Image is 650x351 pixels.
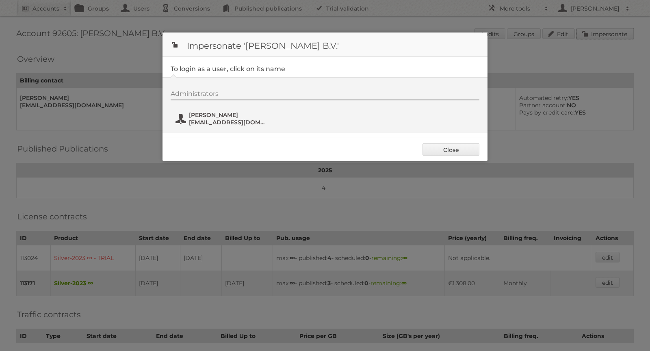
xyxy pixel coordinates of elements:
[422,143,479,156] a: Close
[189,119,268,126] span: [EMAIL_ADDRESS][DOMAIN_NAME]
[171,90,479,100] div: Administrators
[189,111,268,119] span: [PERSON_NAME]
[175,110,270,127] button: [PERSON_NAME] [EMAIL_ADDRESS][DOMAIN_NAME]
[171,65,285,73] legend: To login as a user, click on its name
[162,32,487,57] h1: Impersonate '[PERSON_NAME] B.V.'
